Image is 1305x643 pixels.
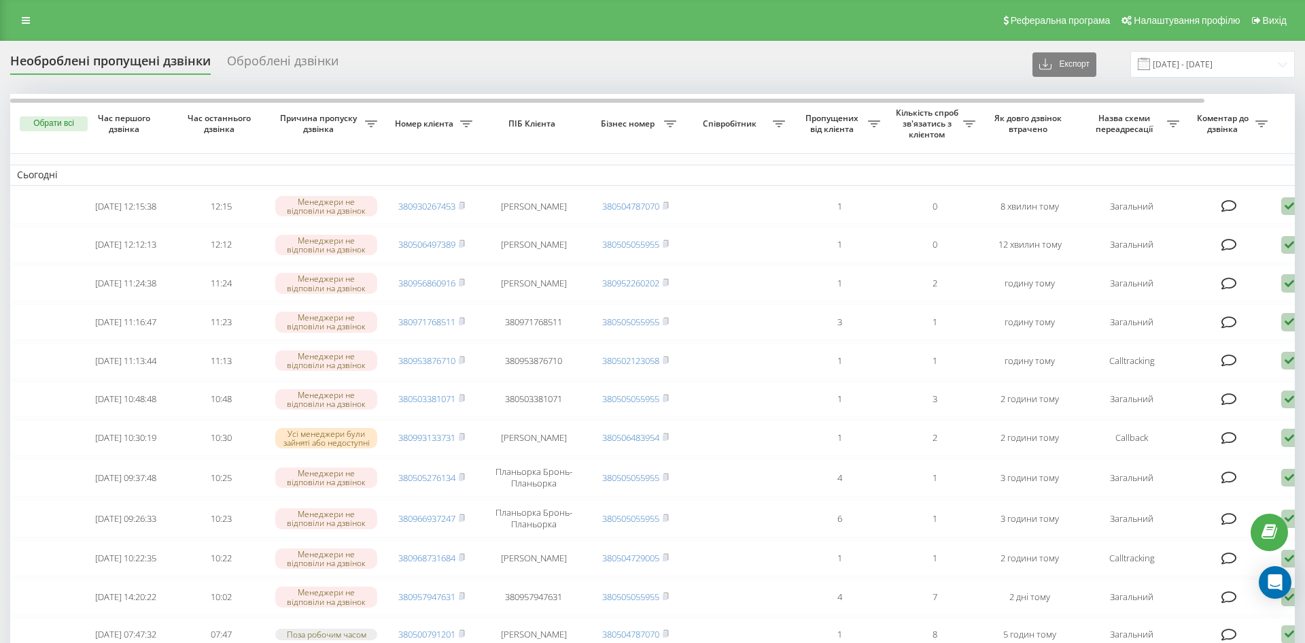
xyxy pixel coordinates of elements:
[78,499,173,538] td: [DATE] 09:26:33
[78,343,173,379] td: [DATE] 11:13:44
[275,235,377,255] div: Менеджери не відповіли на дзвінок
[792,188,887,225] td: 1
[1077,579,1186,615] td: Загальний
[887,499,982,538] td: 1
[491,118,576,129] span: ПІБ Клієнта
[275,312,377,332] div: Менеджери не відповіли на дзвінок
[398,431,455,444] a: 380993133731
[1077,540,1186,576] td: Calltracking
[1084,113,1167,134] span: Назва схеми переадресації
[479,459,588,497] td: Планьорка Бронь-Планьорка
[1077,227,1186,263] td: Загальний
[1077,188,1186,225] td: Загальний
[275,350,377,371] div: Менеджери не відповіли на дзвінок
[275,587,377,607] div: Менеджери не відповіли на дзвінок
[602,316,659,328] a: 380505055955
[602,277,659,289] a: 380952260202
[398,355,455,367] a: 380953876710
[398,512,455,525] a: 380966937247
[173,227,268,263] td: 12:12
[982,227,1077,263] td: 12 хвилин тому
[602,472,659,484] a: 380505055955
[887,188,982,225] td: 0
[595,118,664,129] span: Бізнес номер
[89,113,162,134] span: Час першого дзвінка
[792,343,887,379] td: 1
[227,54,338,75] div: Оброблені дзвінки
[398,472,455,484] a: 380505276134
[887,540,982,576] td: 1
[173,265,268,301] td: 11:24
[398,393,455,405] a: 380503381071
[602,591,659,603] a: 380505055955
[982,304,1077,340] td: годину тому
[398,316,455,328] a: 380971768511
[602,393,659,405] a: 380505055955
[173,540,268,576] td: 10:22
[982,188,1077,225] td: 8 хвилин тому
[78,420,173,456] td: [DATE] 10:30:19
[78,382,173,418] td: [DATE] 10:48:48
[602,200,659,212] a: 380504787070
[275,548,377,569] div: Менеджери не відповіли на дзвінок
[1077,499,1186,538] td: Загальний
[792,420,887,456] td: 1
[78,540,173,576] td: [DATE] 10:22:35
[479,579,588,615] td: 380957947631
[275,629,377,640] div: Поза робочим часом
[792,382,887,418] td: 1
[479,188,588,225] td: [PERSON_NAME]
[602,552,659,564] a: 380504729005
[479,343,588,379] td: 380953876710
[479,227,588,263] td: [PERSON_NAME]
[982,420,1077,456] td: 2 години тому
[602,512,659,525] a: 380505055955
[275,196,377,216] div: Менеджери не відповіли на дзвінок
[173,420,268,456] td: 10:30
[173,382,268,418] td: 10:48
[275,113,365,134] span: Причина пропуску дзвінка
[479,420,588,456] td: [PERSON_NAME]
[1077,420,1186,456] td: Callback
[792,540,887,576] td: 1
[894,108,963,139] span: Кількість спроб зв'язатись з клієнтом
[887,265,982,301] td: 2
[398,552,455,564] a: 380968731684
[887,579,982,615] td: 7
[1134,15,1240,26] span: Налаштування профілю
[887,227,982,263] td: 0
[799,113,868,134] span: Пропущених від клієнта
[982,540,1077,576] td: 2 години тому
[982,343,1077,379] td: годину тому
[792,227,887,263] td: 1
[1259,566,1291,599] div: Open Intercom Messenger
[982,382,1077,418] td: 2 години тому
[398,200,455,212] a: 380930267453
[275,389,377,410] div: Менеджери не відповіли на дзвінок
[887,304,982,340] td: 1
[602,431,659,444] a: 380506483954
[792,304,887,340] td: 3
[398,591,455,603] a: 380957947631
[887,343,982,379] td: 1
[602,355,659,367] a: 380502123058
[391,118,460,129] span: Номер клієнта
[479,304,588,340] td: 380971768511
[792,265,887,301] td: 1
[275,428,377,448] div: Усі менеджери були зайняті або недоступні
[184,113,258,134] span: Час останнього дзвінка
[398,277,455,289] a: 380956860916
[887,459,982,497] td: 1
[993,113,1066,134] span: Як довго дзвінок втрачено
[982,265,1077,301] td: годину тому
[78,188,173,225] td: [DATE] 12:15:38
[1077,304,1186,340] td: Загальний
[173,188,268,225] td: 12:15
[78,579,173,615] td: [DATE] 14:20:22
[275,273,377,293] div: Менеджери не відповіли на дзвінок
[78,227,173,263] td: [DATE] 12:12:13
[10,54,211,75] div: Необроблені пропущені дзвінки
[275,508,377,529] div: Менеджери не відповіли на дзвінок
[173,459,268,497] td: 10:25
[602,238,659,250] a: 380505055955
